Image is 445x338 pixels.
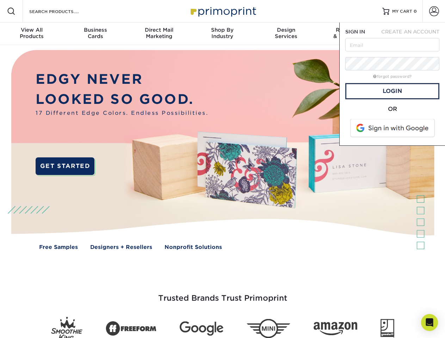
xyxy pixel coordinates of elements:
span: Direct Mail [127,27,191,33]
span: Resources [318,27,381,33]
p: EDGY NEVER [36,69,208,89]
input: SEARCH PRODUCTS..... [29,7,97,15]
a: Login [345,83,439,99]
div: & Templates [318,27,381,39]
img: Google [180,321,223,336]
div: Open Intercom Messenger [421,314,438,331]
span: 0 [414,9,417,14]
a: BusinessCards [63,23,127,45]
span: Design [254,27,318,33]
span: 17 Different Edge Colors. Endless Possibilities. [36,109,208,117]
div: Cards [63,27,127,39]
span: CREATE AN ACCOUNT [381,29,439,35]
span: SIGN IN [345,29,365,35]
div: Marketing [127,27,191,39]
a: Shop ByIndustry [191,23,254,45]
a: Designers + Resellers [90,243,152,251]
div: Services [254,27,318,39]
img: Goodwill [381,319,394,338]
p: LOOKED SO GOOD. [36,89,208,109]
a: forgot password? [373,74,412,79]
img: Primoprint [187,4,258,19]
img: Amazon [314,322,357,336]
h3: Trusted Brands Trust Primoprint [17,277,429,311]
a: DesignServices [254,23,318,45]
input: Email [345,38,439,51]
a: Nonprofit Solutions [165,243,222,251]
a: GET STARTED [36,157,94,175]
div: Industry [191,27,254,39]
div: OR [345,105,439,113]
span: Shop By [191,27,254,33]
a: Direct MailMarketing [127,23,191,45]
span: MY CART [392,8,412,14]
span: Business [63,27,127,33]
a: Resources& Templates [318,23,381,45]
a: Free Samples [39,243,78,251]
